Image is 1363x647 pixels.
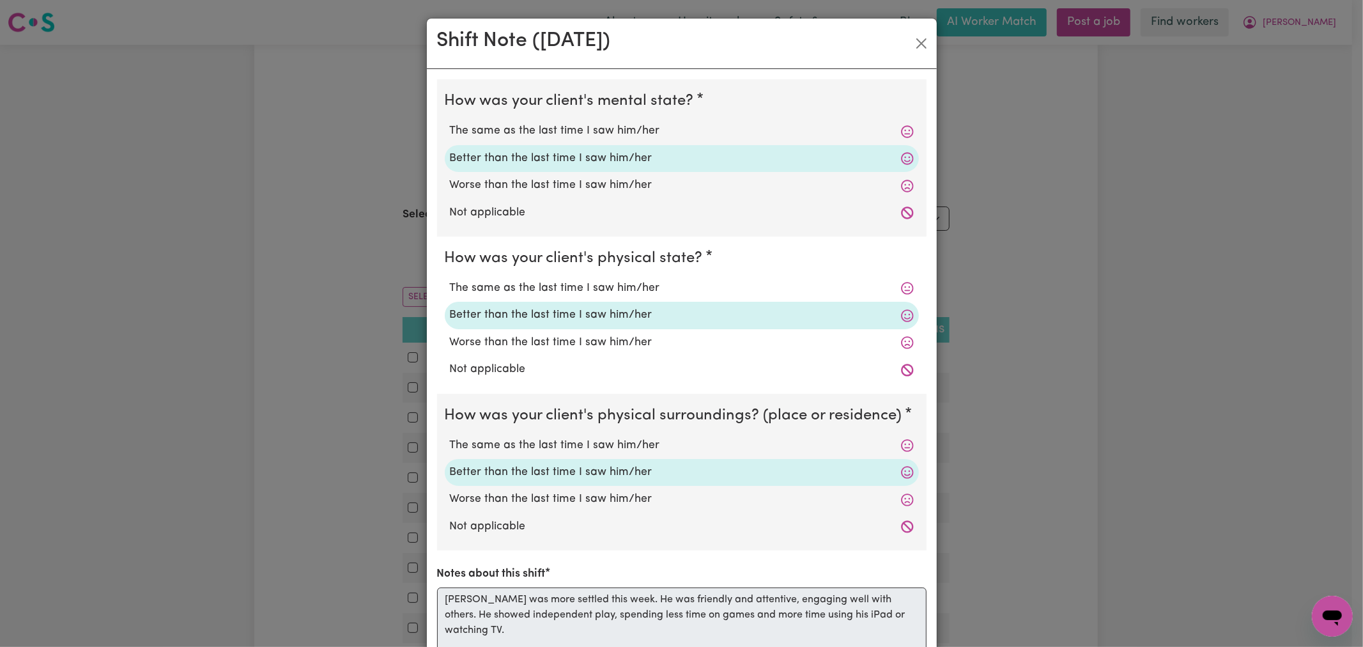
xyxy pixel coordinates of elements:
label: Not applicable [450,361,914,378]
iframe: Button to launch messaging window [1312,596,1353,637]
label: Better than the last time I saw him/her [450,464,914,481]
label: Worse than the last time I saw him/her [450,334,914,351]
legend: How was your client's mental state? [445,90,699,113]
label: Not applicable [450,518,914,535]
label: Notes about this shift [437,566,546,582]
label: The same as the last time I saw him/her [450,280,914,297]
button: Close [911,33,932,54]
legend: How was your client's physical surroundings? (place or residence) [445,404,907,427]
label: Worse than the last time I saw him/her [450,177,914,194]
h2: Shift Note ( [DATE] ) [437,29,611,53]
label: Better than the last time I saw him/her [450,307,914,323]
label: Not applicable [450,205,914,221]
legend: How was your client's physical state? [445,247,708,270]
label: The same as the last time I saw him/her [450,437,914,454]
label: Worse than the last time I saw him/her [450,491,914,508]
label: The same as the last time I saw him/her [450,123,914,139]
label: Better than the last time I saw him/her [450,150,914,167]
